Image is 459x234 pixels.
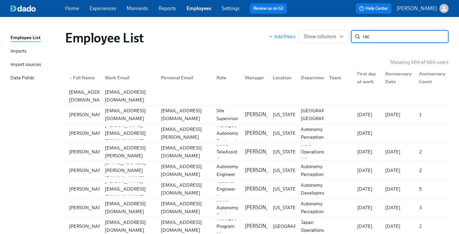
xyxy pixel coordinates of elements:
[65,105,449,124] div: [PERSON_NAME][EMAIL_ADDRESS][DOMAIN_NAME][EMAIL_ADDRESS][DOMAIN_NAME]Site Supervisor[PERSON_NAME]...
[211,71,239,84] div: Role
[65,180,449,198] a: [PERSON_NAME][PERSON_NAME][EMAIL_ADDRESS][DOMAIN_NAME][EMAIL_ADDRESS][DOMAIN_NAME]Robotics Engine...
[10,47,60,55] a: Imports
[10,34,41,42] div: Employee List
[102,107,156,122] div: [EMAIL_ADDRESS][DOMAIN_NAME]
[65,5,79,11] a: Home
[270,111,300,118] div: [US_STATE]
[269,33,296,40] span: Add filters
[416,222,447,230] div: 2
[158,200,212,215] div: [EMAIL_ADDRESS][DOMAIN_NAME]
[270,222,323,230] div: [GEOGRAPHIC_DATA]
[65,161,449,179] div: [PERSON_NAME][EMAIL_ADDRESS][PERSON_NAME][DOMAIN_NAME][EMAIL_ADDRESS][DOMAIN_NAME]Senior Autonomy...
[65,87,449,105] a: [EMAIL_ADDRESS][DOMAIN_NAME][EMAIL_ADDRESS][DOMAIN_NAME]
[245,167,285,174] p: [PERSON_NAME]
[356,3,391,14] button: Help Center
[222,5,240,11] a: Settings
[102,74,156,82] div: Work Email
[102,218,156,234] div: [EMAIL_ADDRESS][DOMAIN_NAME]
[102,177,156,201] div: [PERSON_NAME][EMAIL_ADDRESS][DOMAIN_NAME]
[102,136,156,167] div: [PERSON_NAME][EMAIL_ADDRESS][PERSON_NAME][DOMAIN_NAME]
[66,71,100,84] div: ▲Full Name
[10,5,36,12] img: dado
[214,155,241,186] div: Senior Autonomy Engineer II
[298,99,353,130] div: Site Deployments-[GEOGRAPHIC_DATA], [GEOGRAPHIC_DATA] Lyft
[187,5,211,11] a: Employees
[363,30,449,43] input: Search by name
[383,70,414,86] div: Anniversary Date
[355,204,380,211] div: [DATE]
[65,105,449,124] a: [PERSON_NAME][EMAIL_ADDRESS][DOMAIN_NAME][EMAIL_ADDRESS][DOMAIN_NAME]Site Supervisor[PERSON_NAME]...
[355,222,380,230] div: [DATE]
[240,71,268,84] div: Manager
[355,70,380,86] div: First day at work
[298,200,326,215] div: Autonomy Perception
[298,74,330,82] div: Department
[10,74,60,82] a: Data Fields
[416,70,448,86] div: Anniversary Count
[66,166,110,174] div: [PERSON_NAME]
[158,117,212,149] div: [PERSON_NAME][EMAIL_ADDRESS][PERSON_NAME][DOMAIN_NAME]
[270,148,300,156] div: [US_STATE]
[100,71,156,84] div: Work Email
[156,71,212,84] div: Personal Email
[268,71,296,84] div: Location
[214,107,241,122] div: Site Supervisor
[10,34,60,42] a: Employee List
[298,30,348,43] button: Show columns
[396,5,437,12] p: [PERSON_NAME]
[298,218,327,234] div: Japan Operations
[66,111,110,118] div: [PERSON_NAME]
[10,74,34,82] div: Data Fields
[245,185,285,193] p: [PERSON_NAME]
[416,204,447,211] div: 3
[355,148,380,156] div: [DATE]
[127,5,148,11] a: Moments
[352,71,380,84] div: First day at work
[270,166,300,174] div: [US_STATE]
[355,129,380,137] div: [DATE]
[383,204,413,211] div: [DATE]
[245,148,285,155] p: [PERSON_NAME]
[214,74,239,82] div: Role
[245,130,285,137] p: [PERSON_NAME]
[416,166,447,174] div: 2
[66,148,110,156] div: [PERSON_NAME]
[10,5,65,12] a: dado
[245,223,285,230] p: [PERSON_NAME]
[383,166,413,174] div: [DATE]
[102,88,156,104] div: [EMAIL_ADDRESS][DOMAIN_NAME]
[245,204,285,211] p: [PERSON_NAME]
[65,161,449,180] a: [PERSON_NAME][EMAIL_ADDRESS][PERSON_NAME][DOMAIN_NAME][EMAIL_ADDRESS][DOMAIN_NAME]Senior Autonomy...
[355,185,380,193] div: [DATE]
[324,71,352,84] div: Team
[66,204,110,211] div: [PERSON_NAME]
[65,198,449,217] div: [PERSON_NAME][EMAIL_ADDRESS][DOMAIN_NAME][EMAIL_ADDRESS][DOMAIN_NAME]Senior Autonomy Engineer[PER...
[355,166,380,174] div: [DATE]
[10,61,41,69] div: Import sources
[214,177,239,201] div: Robotics Engineer II
[383,222,413,230] div: [DATE]
[304,33,343,40] span: Show columns
[327,74,352,82] div: Team
[380,71,413,84] div: Anniversary Date
[355,111,380,118] div: [DATE]
[242,74,268,82] div: Manager
[253,5,284,12] a: Review us on G2
[102,200,156,215] div: [EMAIL_ADDRESS][DOMAIN_NAME]
[298,181,332,197] div: Autonomy Development
[270,204,300,211] div: [US_STATE]
[214,196,241,219] div: Senior Autonomy Engineer
[383,111,413,118] div: [DATE]
[214,121,244,145] div: Manager, Autonomy Engineering
[65,143,449,161] div: [PERSON_NAME][PERSON_NAME][EMAIL_ADDRESS][PERSON_NAME][DOMAIN_NAME][EMAIL_ADDRESS][DOMAIN_NAME]Se...
[298,163,326,178] div: Autonomy Perception
[245,111,285,118] p: [PERSON_NAME]
[296,71,324,84] div: Department
[158,163,212,178] div: [EMAIL_ADDRESS][DOMAIN_NAME]
[416,185,447,193] div: 5
[158,144,212,160] div: [EMAIL_ADDRESS][DOMAIN_NAME]
[383,148,413,156] div: [DATE]
[66,74,100,82] div: Full Name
